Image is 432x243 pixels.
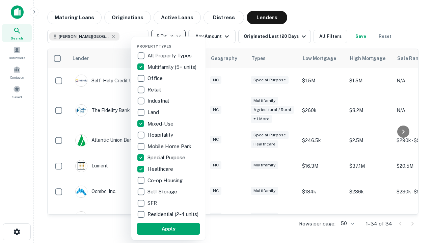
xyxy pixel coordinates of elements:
p: Residential (2-4 units) [147,210,200,218]
p: Self Storage [147,188,179,196]
p: Co-op Housing [147,177,184,185]
p: Multifamily (5+ units) [147,63,198,71]
button: Apply [137,223,200,235]
p: Healthcare [147,165,174,173]
p: SFR [147,199,158,207]
p: Mobile Home Park [147,142,193,151]
p: Retail [147,86,162,94]
p: Office [147,74,164,82]
p: Special Purpose [147,154,187,162]
p: Hospitality [147,131,174,139]
iframe: Chat Widget [398,167,432,200]
p: Industrial [147,97,170,105]
p: All Property Types [147,52,193,60]
p: Land [147,108,160,116]
span: Property Types [137,44,171,48]
p: Mixed-Use [147,120,175,128]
